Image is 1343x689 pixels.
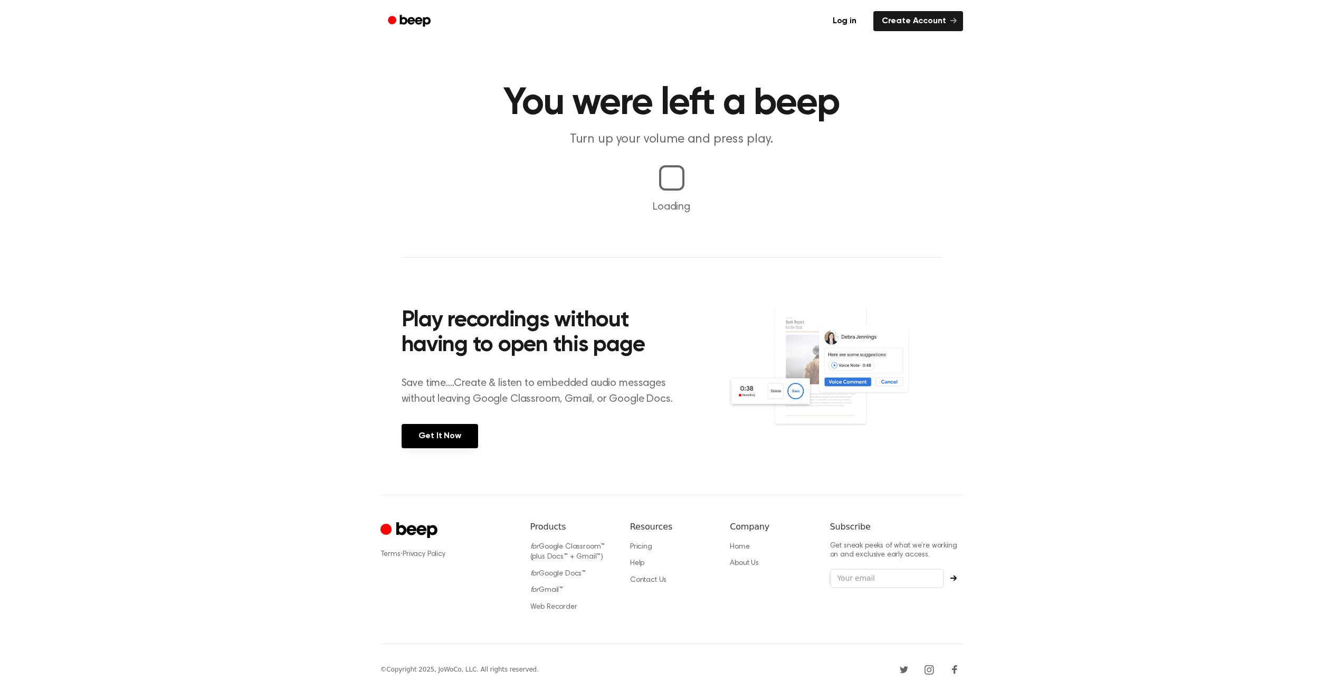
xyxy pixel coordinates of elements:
[530,603,577,611] a: Web Recorder
[530,587,539,594] i: for
[830,569,944,589] input: Your email
[380,11,440,32] a: Beep
[921,661,938,678] a: Instagram
[530,543,605,561] a: forGoogle Classroom™ (plus Docs™ + Gmail™)
[630,560,644,567] a: Help
[402,84,942,122] h1: You were left a beep
[530,543,539,551] i: for
[380,551,401,558] a: Terms
[630,577,666,584] a: Contact Us
[822,9,867,33] a: Log in
[944,575,963,581] button: Subscribe
[530,521,613,533] h6: Products
[730,521,813,533] h6: Company
[946,661,963,678] a: Facebook
[728,305,941,447] img: Voice Comments on Docs and Recording Widget
[402,308,686,358] h2: Play recordings without having to open this page
[530,570,586,578] a: forGoogle Docs™
[380,549,513,560] div: ·
[13,199,1330,215] p: Loading
[380,665,539,674] div: © Copyright 2025, JoWoCo, LLC. All rights reserved.
[402,375,686,407] p: Save time....Create & listen to embedded audio messages without leaving Google Classroom, Gmail, ...
[873,11,963,31] a: Create Account
[730,543,749,551] a: Home
[530,587,564,594] a: forGmail™
[896,661,912,678] a: Twitter
[530,570,539,578] i: for
[630,521,713,533] h6: Resources
[469,131,874,148] p: Turn up your volume and press play.
[830,521,963,533] h6: Subscribe
[380,521,440,541] a: Cruip
[830,542,963,560] p: Get sneak peeks of what we’re working on and exclusive early access.
[730,560,759,567] a: About Us
[630,543,652,551] a: Pricing
[402,424,478,448] a: Get It Now
[403,551,445,558] a: Privacy Policy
